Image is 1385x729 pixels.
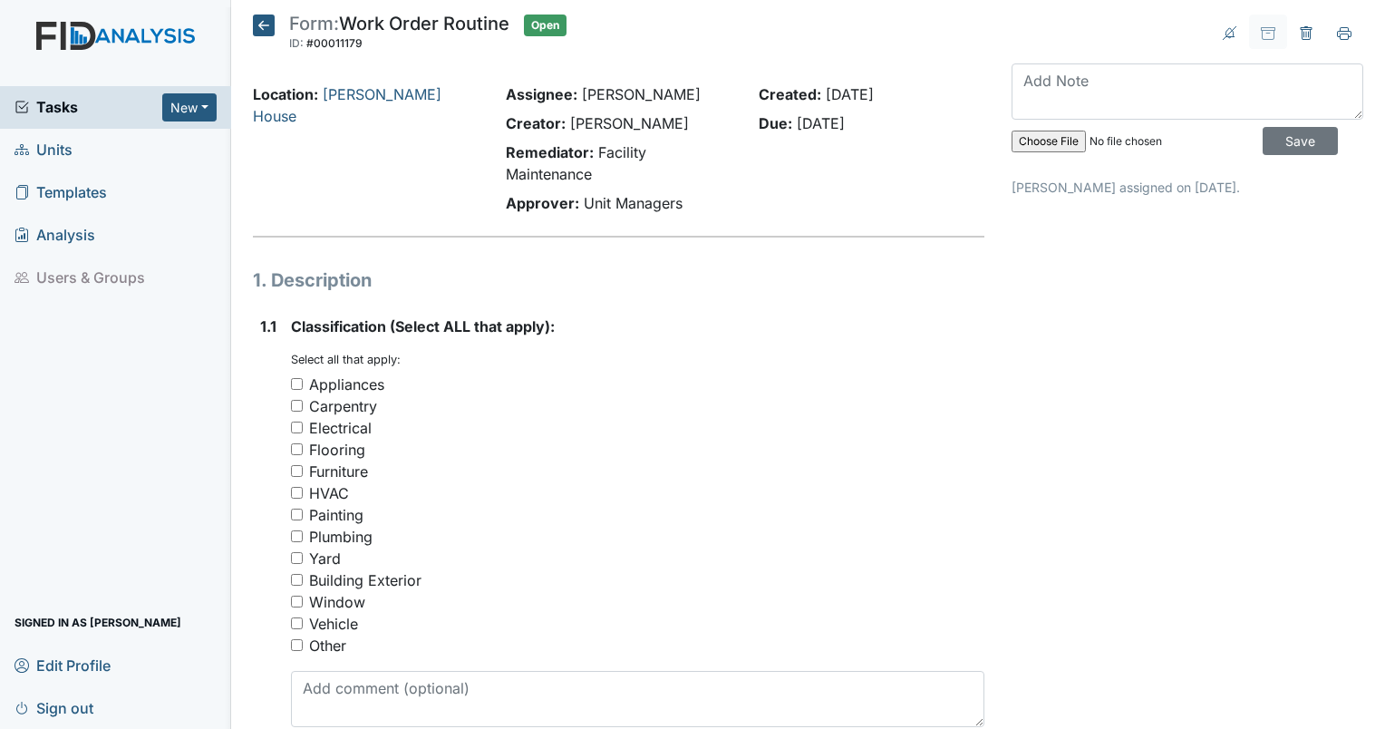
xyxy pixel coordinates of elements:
div: Yard [309,548,341,569]
div: Flooring [309,439,365,461]
span: [PERSON_NAME] [582,85,701,103]
p: [PERSON_NAME] assigned on [DATE]. [1012,178,1363,197]
div: Appliances [309,374,384,395]
input: Building Exterior [291,574,303,586]
a: Tasks [15,96,162,118]
span: Edit Profile [15,651,111,679]
input: Save [1263,127,1338,155]
span: [DATE] [826,85,874,103]
input: Plumbing [291,530,303,542]
input: Other [291,639,303,651]
span: Signed in as [PERSON_NAME] [15,608,181,637]
input: Carpentry [291,400,303,412]
button: New [162,93,217,121]
input: Painting [291,509,303,520]
strong: Approver: [506,194,579,212]
span: [DATE] [797,114,845,132]
span: Units [15,136,73,164]
div: Work Order Routine [289,15,509,54]
span: Sign out [15,694,93,722]
input: HVAC [291,487,303,499]
span: Classification (Select ALL that apply): [291,317,555,335]
span: Unit Managers [584,194,683,212]
input: Vehicle [291,617,303,629]
div: Window [309,591,365,613]
span: Form: [289,13,339,34]
strong: Location: [253,85,318,103]
h1: 1. Description [253,267,984,294]
div: Carpentry [309,395,377,417]
div: Electrical [309,417,372,439]
strong: Creator: [506,114,566,132]
strong: Due: [759,114,792,132]
strong: Created: [759,85,821,103]
div: HVAC [309,482,349,504]
input: Furniture [291,465,303,477]
input: Flooring [291,443,303,455]
small: Select all that apply: [291,353,401,366]
div: Plumbing [309,526,373,548]
span: ID: [289,36,304,50]
span: #00011179 [306,36,363,50]
input: Yard [291,552,303,564]
span: Open [524,15,567,36]
div: Other [309,635,346,656]
input: Appliances [291,378,303,390]
span: Templates [15,179,107,207]
span: [PERSON_NAME] [570,114,689,132]
a: [PERSON_NAME] House [253,85,441,125]
span: Analysis [15,221,95,249]
div: Building Exterior [309,569,421,591]
input: Window [291,596,303,607]
div: Vehicle [309,613,358,635]
label: 1.1 [260,316,276,337]
input: Electrical [291,422,303,433]
strong: Assignee: [506,85,577,103]
div: Furniture [309,461,368,482]
strong: Remediator: [506,143,594,161]
div: Painting [309,504,363,526]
